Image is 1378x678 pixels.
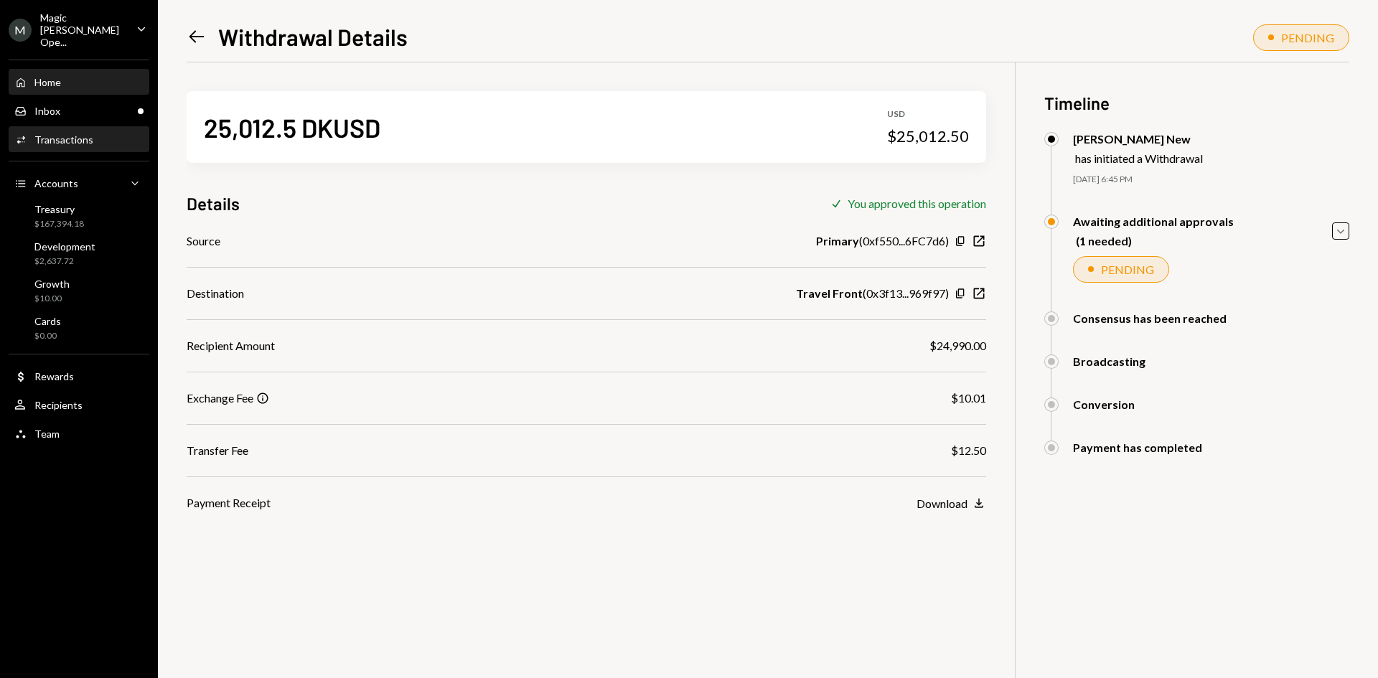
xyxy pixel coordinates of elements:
a: Inbox [9,98,149,123]
div: Exchange Fee [187,390,253,407]
div: $24,990.00 [929,337,986,354]
a: Recipients [9,392,149,418]
button: Download [917,496,986,512]
div: Accounts [34,177,78,189]
div: [DATE] 6:45 PM [1073,174,1349,186]
div: Transactions [34,133,93,146]
div: Recipients [34,399,83,411]
div: $25,012.50 [887,126,969,146]
div: USD [887,108,969,121]
a: Treasury$167,394.18 [9,199,149,233]
div: PENDING [1101,263,1154,276]
div: Awaiting additional approvals [1073,215,1234,228]
h1: Withdrawal Details [218,22,408,51]
a: Growth$10.00 [9,273,149,308]
div: Payment Receipt [187,494,271,512]
div: M [9,19,32,42]
div: Inbox [34,105,60,117]
div: Development [34,240,95,253]
a: Rewards [9,363,149,389]
div: Transfer Fee [187,442,248,459]
div: Home [34,76,61,88]
div: Destination [187,285,244,302]
h3: Details [187,192,240,215]
div: Rewards [34,370,74,382]
a: Home [9,69,149,95]
div: Treasury [34,203,84,215]
div: ( 0xf550...6FC7d6 ) [816,232,949,250]
b: Primary [816,232,859,250]
div: ( 0x3f13...969f97 ) [796,285,949,302]
div: $10.01 [951,390,986,407]
div: Growth [34,278,70,290]
div: PENDING [1281,31,1334,44]
a: Cards$0.00 [9,311,149,345]
div: $10.00 [34,293,70,305]
div: Cards [34,315,61,327]
div: Conversion [1073,397,1135,411]
div: Magic [PERSON_NAME] Ope... [40,11,125,48]
div: $0.00 [34,330,61,342]
a: Development$2,637.72 [9,236,149,270]
div: Broadcasting [1073,354,1145,368]
div: Recipient Amount [187,337,275,354]
div: $2,637.72 [34,255,95,268]
h3: Timeline [1044,91,1349,115]
div: [PERSON_NAME] New [1073,132,1203,146]
div: $167,394.18 [34,218,84,230]
div: Download [917,496,967,510]
div: 25,012.5 DKUSD [204,111,380,143]
a: Transactions [9,126,149,152]
div: has initiated a Withdrawal [1075,151,1203,165]
a: Accounts [9,170,149,196]
div: (1 needed) [1076,234,1234,248]
a: Team [9,420,149,446]
b: Travel Front [796,285,863,302]
div: $12.50 [951,442,986,459]
div: You approved this operation [848,197,986,210]
div: Team [34,428,60,440]
div: Source [187,232,220,250]
div: Consensus has been reached [1073,311,1227,325]
div: Payment has completed [1073,441,1202,454]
